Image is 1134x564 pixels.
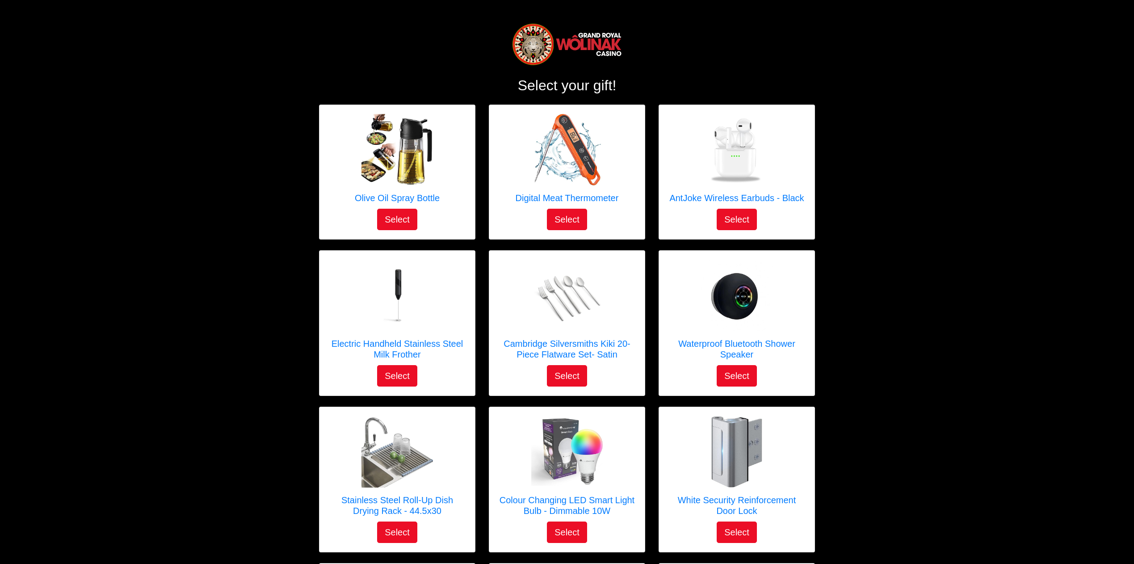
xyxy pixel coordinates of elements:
button: Select [547,209,587,230]
h5: Stainless Steel Roll-Up Dish Drying Rack - 44.5x30 [328,495,466,516]
h5: AntJoke Wireless Earbuds - Black [669,193,804,203]
h5: Cambridge Silversmiths Kiki 20-Piece Flatware Set- Satin [498,338,636,360]
img: Electric Handheld Stainless Steel Milk Frother [361,266,433,325]
a: Olive Oil Spray Bottle Olive Oil Spray Bottle [355,114,440,209]
a: Digital Meat Thermometer Digital Meat Thermometer [516,114,619,209]
h5: White Security Reinforcement Door Lock [668,495,806,516]
a: Waterproof Bluetooth Shower Speaker Waterproof Bluetooth Shower Speaker [668,260,806,365]
a: Colour Changing LED Smart Light Bulb - Dimmable 10W Colour Changing LED Smart Light Bulb - Dimmab... [498,416,636,522]
h2: Select your gift! [319,77,815,94]
button: Select [547,522,587,543]
img: AntJoke Wireless Earbuds - Black [701,114,773,186]
img: Digital Meat Thermometer [531,114,603,185]
h5: Waterproof Bluetooth Shower Speaker [668,338,806,360]
h5: Electric Handheld Stainless Steel Milk Frother [328,338,466,360]
button: Select [377,209,417,230]
button: Select [377,365,417,387]
img: Olive Oil Spray Bottle [361,114,433,185]
h5: Digital Meat Thermometer [516,193,619,203]
button: Select [377,522,417,543]
img: White Security Reinforcement Door Lock [701,416,773,488]
h5: Colour Changing LED Smart Light Bulb - Dimmable 10W [498,495,636,516]
img: Waterproof Bluetooth Shower Speaker [701,261,773,331]
a: Stainless Steel Roll-Up Dish Drying Rack - 44.5x30 Stainless Steel Roll-Up Dish Drying Rack - 44.... [328,416,466,522]
button: Select [717,522,757,543]
button: Select [547,365,587,387]
a: Cambridge Silversmiths Kiki 20-Piece Flatware Set- Satin Cambridge Silversmiths Kiki 20-Piece Fla... [498,260,636,365]
a: AntJoke Wireless Earbuds - Black AntJoke Wireless Earbuds - Black [669,114,804,209]
button: Select [717,209,757,230]
img: Colour Changing LED Smart Light Bulb - Dimmable 10W [531,418,603,486]
a: Electric Handheld Stainless Steel Milk Frother Electric Handheld Stainless Steel Milk Frother [328,260,466,365]
img: Logo [512,22,622,66]
a: White Security Reinforcement Door Lock White Security Reinforcement Door Lock [668,416,806,522]
img: Stainless Steel Roll-Up Dish Drying Rack - 44.5x30 [361,416,433,488]
button: Select [717,365,757,387]
img: Cambridge Silversmiths Kiki 20-Piece Flatware Set- Satin [531,260,603,331]
h5: Olive Oil Spray Bottle [355,193,440,203]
